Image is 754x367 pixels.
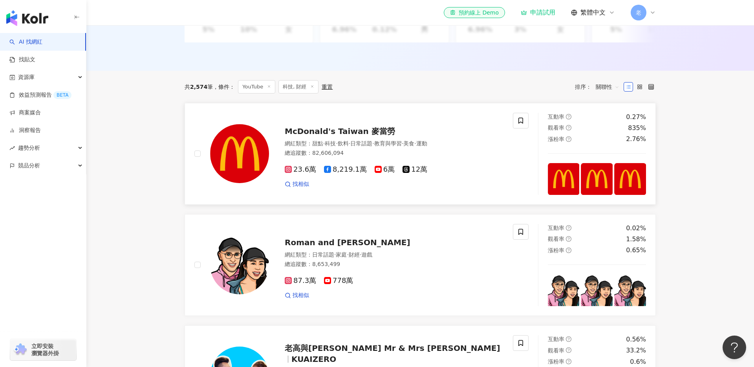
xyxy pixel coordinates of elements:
[312,140,323,147] span: 甜點
[626,335,646,344] div: 0.56%
[548,358,564,365] span: 漲粉率
[375,165,395,174] span: 6萬
[210,124,269,183] img: KOL Avatar
[723,336,746,359] iframe: Help Scout Beacon - Open
[9,109,41,117] a: 商案媒合
[626,246,646,255] div: 0.65%
[347,251,348,258] span: ·
[548,125,564,131] span: 觀看率
[566,347,571,353] span: question-circle
[9,38,42,46] a: searchAI 找網紅
[190,84,207,90] span: 2,574
[285,251,503,259] div: 網紅類型 ：
[285,261,503,268] div: 總追蹤數 ： 8,653,499
[548,136,564,142] span: 漲粉率
[293,292,309,299] span: 找相似
[548,163,580,195] img: post-image
[548,236,564,242] span: 觀看率
[444,7,505,18] a: 預約線上 Demo
[10,339,76,360] a: chrome extension立即安裝 瀏覽器外掛
[402,140,403,147] span: ·
[626,224,646,233] div: 0.02%
[630,358,646,366] div: 0.6%
[9,91,71,99] a: 效益預測報告BETA
[626,346,646,355] div: 33.2%
[322,84,333,90] div: 重置
[6,10,48,26] img: logo
[285,165,316,174] span: 23.6萬
[323,140,325,147] span: ·
[566,248,571,253] span: question-circle
[614,274,646,306] img: post-image
[575,81,624,93] div: 排序：
[450,9,499,17] div: 預約線上 Demo
[336,140,337,147] span: ·
[349,140,350,147] span: ·
[628,124,646,132] div: 835%
[614,163,646,195] img: post-image
[581,274,613,306] img: post-image
[626,113,646,121] div: 0.27%
[31,343,59,357] span: 立即安裝 瀏覽器外掛
[626,135,646,143] div: 2.76%
[285,343,500,353] span: 老高與[PERSON_NAME] Mr & Mrs [PERSON_NAME]
[13,343,28,356] img: chrome extension
[9,145,15,151] span: rise
[350,140,372,147] span: 日常話題
[238,80,275,94] span: YouTube
[403,140,414,147] span: 美食
[285,180,309,188] a: 找相似
[626,235,646,244] div: 1.58%
[403,165,427,174] span: 12萬
[548,274,580,306] img: post-image
[338,140,349,147] span: 飲料
[293,180,309,188] span: 找相似
[9,127,41,134] a: 洞察報告
[285,140,503,148] div: 網紅類型 ：
[548,225,564,231] span: 互動率
[548,247,564,253] span: 漲粉率
[285,238,410,247] span: Roman and [PERSON_NAME]
[278,80,318,94] span: 科技, 財經
[213,84,235,90] span: 條件 ：
[185,103,656,205] a: KOL AvatarMcDonald's Taiwan 麥當勞網紅類型：甜點·科技·飲料·日常話題·教育與學習·美食·運動總追蹤數：82,606,09423.6萬8,219.1萬6萬12萬找相似...
[18,139,40,157] span: 趨勢分析
[566,359,571,364] span: question-circle
[548,347,564,354] span: 觀看率
[285,127,395,136] span: McDonald's Taiwan 麥當勞
[324,165,367,174] span: 8,219.1萬
[521,9,555,17] a: 申請試用
[372,140,374,147] span: ·
[636,8,641,17] span: 老
[285,149,503,157] div: 總追蹤數 ： 82,606,094
[581,163,613,195] img: post-image
[291,354,336,364] span: KUAIZERO
[566,136,571,142] span: question-circle
[285,292,309,299] a: 找相似
[548,336,564,342] span: 互動率
[566,236,571,242] span: question-circle
[416,140,427,147] span: 運動
[285,277,316,285] span: 87.3萬
[596,81,619,93] span: 關聯性
[349,251,360,258] span: 財經
[566,225,571,231] span: question-circle
[566,336,571,342] span: question-circle
[185,84,213,90] div: 共 筆
[18,157,40,174] span: 競品分析
[374,140,402,147] span: 教育與學習
[9,56,35,64] a: 找貼文
[548,114,564,120] span: 互動率
[185,214,656,316] a: KOL AvatarRoman and [PERSON_NAME]網紅類型：日常話題·家庭·財經·遊戲總追蹤數：8,653,49987.3萬778萬找相似互動率question-circle0....
[18,68,35,86] span: 資源庫
[312,251,334,258] span: 日常話題
[580,8,606,17] span: 繁體中文
[361,251,372,258] span: 遊戲
[566,114,571,119] span: question-circle
[566,125,571,130] span: question-circle
[334,251,336,258] span: ·
[414,140,416,147] span: ·
[325,140,336,147] span: 科技
[336,251,347,258] span: 家庭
